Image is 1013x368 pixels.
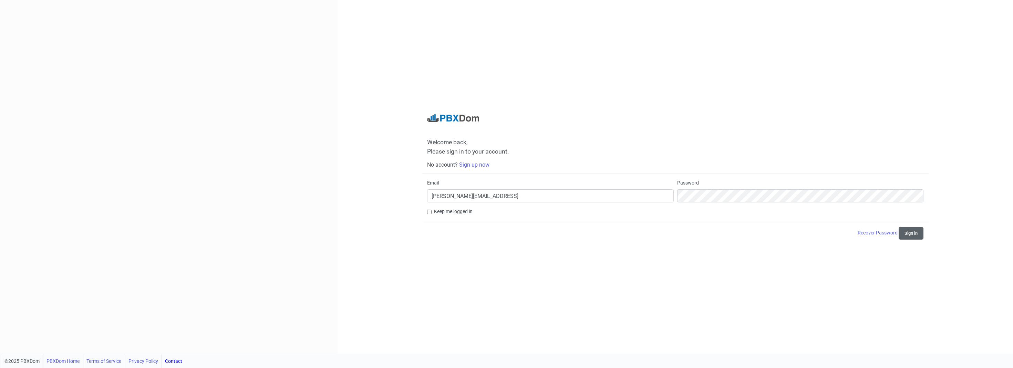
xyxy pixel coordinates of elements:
[128,354,158,368] a: Privacy Policy
[427,189,673,202] input: Email here...
[434,208,473,215] label: Keep me logged in
[427,148,509,155] span: Please sign in to your account.
[427,139,923,146] span: Welcome back,
[858,230,899,235] a: Recover Password
[165,354,182,368] a: Contact
[427,179,439,187] label: Email
[677,179,699,187] label: Password
[899,227,923,240] button: Sign in
[4,354,182,368] div: ©2025 PBXDom
[459,161,489,168] a: Sign up now
[427,161,923,168] h6: No account?
[46,354,80,368] a: PBXDom Home
[86,354,121,368] a: Terms of Service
